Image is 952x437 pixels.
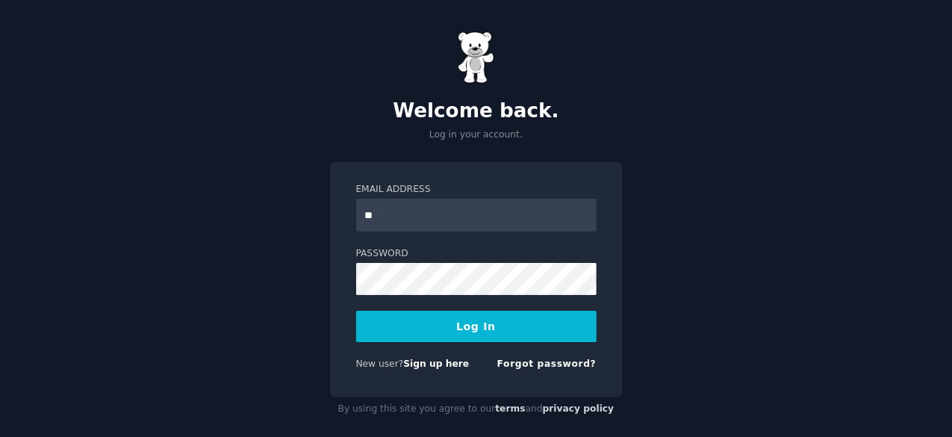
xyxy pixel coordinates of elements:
a: privacy policy [543,403,615,414]
button: Log In [356,311,597,342]
label: Password [356,247,597,261]
h2: Welcome back. [330,99,623,123]
span: New user? [356,359,404,369]
p: Log in your account. [330,128,623,142]
label: Email Address [356,183,597,196]
a: Sign up here [403,359,469,369]
a: terms [495,403,525,414]
img: Gummy Bear [458,31,495,84]
div: By using this site you agree to our and [330,397,623,421]
a: Forgot password? [497,359,597,369]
